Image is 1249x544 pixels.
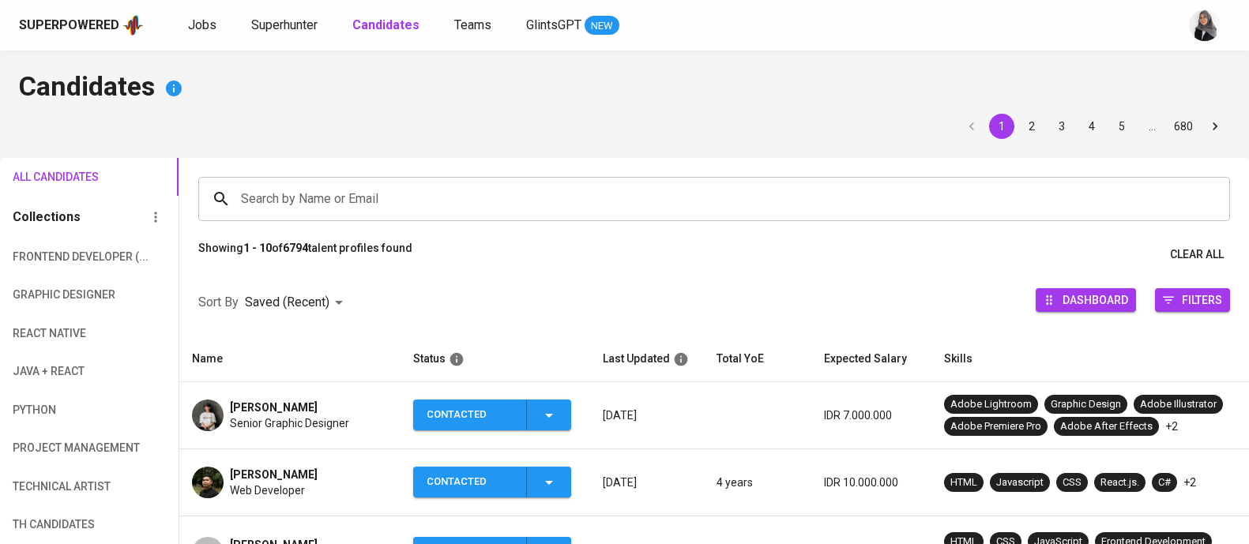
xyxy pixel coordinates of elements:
[198,293,239,312] p: Sort By
[1189,9,1221,41] img: sinta.windasari@glints.com
[245,288,348,317] div: Saved (Recent)
[13,515,96,535] span: TH candidates
[1051,397,1121,412] div: Graphic Design
[13,438,96,458] span: Project Management
[188,17,216,32] span: Jobs
[989,114,1014,139] button: page 1
[824,407,919,423] p: IDR 7.000.000
[352,16,423,36] a: Candidates
[1202,114,1228,139] button: Go to next page
[526,17,581,32] span: GlintsGPT
[1182,289,1222,310] span: Filters
[13,362,96,381] span: Java + React
[717,475,799,490] p: 4 years
[192,467,224,498] img: 8703ddab933c7b474e86f4d9eb95540c.jpg
[526,16,619,36] a: GlintsGPT NEW
[1165,418,1178,434] p: +2
[1140,397,1217,412] div: Adobe Illustrator
[1100,475,1139,490] div: React.js.
[251,16,321,36] a: Superhunter
[230,482,305,498] span: Web Developer
[13,477,96,497] span: technical artist
[996,475,1044,490] div: Javascript
[413,400,571,430] button: Contacted
[1170,245,1224,264] span: Clear All
[198,240,412,269] p: Showing of talent profiles found
[13,167,96,187] span: All Candidates
[19,17,119,35] div: Superpowered
[13,285,96,305] span: Graphic Designer
[957,114,1230,139] nav: pagination navigation
[1060,419,1153,434] div: Adobe After Effects
[283,242,308,254] b: 6794
[13,324,96,343] span: React Native
[603,475,691,490] p: [DATE]
[1049,114,1074,139] button: Go to page 3
[188,16,220,36] a: Jobs
[704,336,811,382] th: Total YoE
[230,400,318,415] span: [PERSON_NAME]
[1183,475,1196,490] p: +2
[427,400,514,430] div: Contacted
[1164,240,1230,269] button: Clear All
[590,336,704,382] th: Last Updated
[13,206,81,228] h6: Collections
[192,400,224,431] img: bdf137a2adf00896ffdd0d7b08f83ba1.jpeg
[454,16,495,36] a: Teams
[1063,475,1082,490] div: CSS
[245,293,329,312] p: Saved (Recent)
[1169,114,1198,139] button: Go to page 680
[13,247,96,267] span: Frontend Developer (...
[1109,114,1134,139] button: Go to page 5
[603,407,691,423] p: [DATE]
[401,336,590,382] th: Status
[1036,288,1136,312] button: Dashboard
[230,415,349,431] span: Senior Graphic Designer
[950,419,1041,434] div: Adobe Premiere Pro
[413,467,571,497] button: Contacted
[824,475,919,490] p: IDR 10.000.000
[251,17,318,32] span: Superhunter
[19,69,1230,107] h4: Candidates
[1158,475,1171,490] div: C#
[352,17,419,32] b: Candidates
[454,17,491,32] span: Teams
[243,242,272,254] b: 1 - 10
[1063,289,1128,310] span: Dashboard
[950,475,977,490] div: HTML
[950,397,1032,412] div: Adobe Lightroom
[13,400,96,420] span: python
[811,336,931,382] th: Expected Salary
[585,18,619,34] span: NEW
[19,13,144,37] a: Superpoweredapp logo
[179,336,401,382] th: Name
[427,467,514,497] div: Contacted
[1139,118,1164,134] div: …
[1019,114,1044,139] button: Go to page 2
[230,467,318,482] span: [PERSON_NAME]
[1155,288,1230,312] button: Filters
[1079,114,1104,139] button: Go to page 4
[122,13,144,37] img: app logo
